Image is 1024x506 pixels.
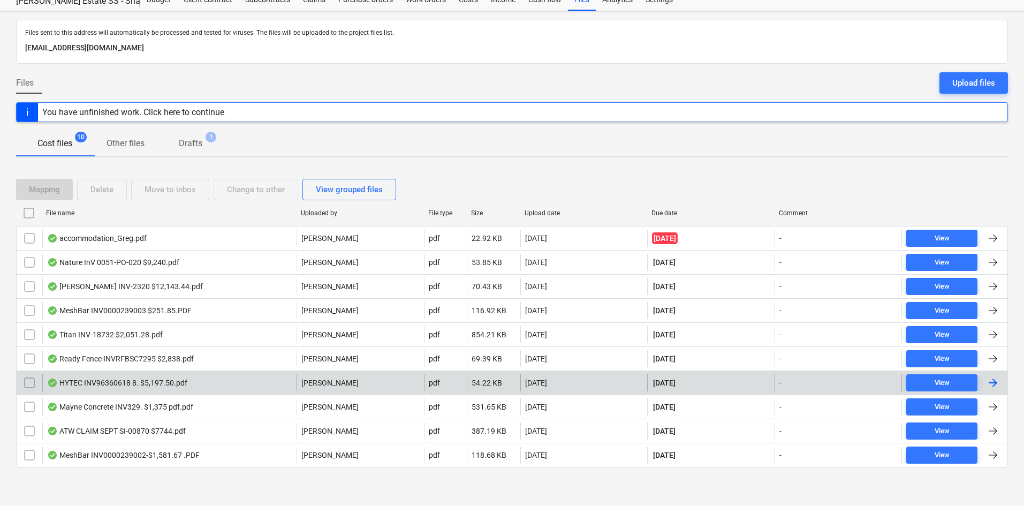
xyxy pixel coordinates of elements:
p: [PERSON_NAME] [301,305,359,316]
div: [DATE] [525,403,547,411]
div: Mayne Concrete INV329. $1,375 pdf.pdf [47,403,193,411]
div: Due date [651,209,770,217]
p: Drafts [179,137,202,150]
span: 1 [206,132,216,142]
iframe: Chat Widget [970,455,1024,506]
div: - [779,403,782,411]
button: View [906,447,977,464]
span: Files [16,77,34,89]
div: - [779,282,782,291]
div: 531.65 KB [472,403,506,411]
div: [DATE] [525,258,547,267]
button: View [906,230,977,247]
div: Nature InV 0051-PO-020 $9,240.pdf [47,258,179,267]
div: - [779,451,782,459]
div: 22.92 KB [472,234,502,243]
div: accommodation_Greg.pdf [47,234,147,243]
p: [EMAIL_ADDRESS][DOMAIN_NAME] [25,42,999,55]
span: [DATE] [652,450,677,460]
p: [PERSON_NAME] [301,329,359,340]
div: View [935,281,950,293]
div: View [935,401,950,413]
div: - [779,427,782,435]
div: 387.19 KB [472,427,506,435]
span: [DATE] [652,232,678,244]
span: [DATE] [652,329,677,340]
div: - [779,330,782,339]
div: [DATE] [525,451,547,459]
div: OCR finished [47,306,58,315]
div: MeshBar INV0000239002-$1,581.67 .PDF [47,451,200,459]
div: - [779,258,782,267]
div: [DATE] [525,379,547,387]
p: Other files [107,137,145,150]
p: [PERSON_NAME] [301,281,359,292]
button: View [906,398,977,416]
p: Cost files [37,137,72,150]
div: 53.85 KB [472,258,502,267]
div: 54.22 KB [472,379,502,387]
span: [DATE] [652,353,677,364]
p: [PERSON_NAME] [301,402,359,412]
button: View grouped files [302,179,396,200]
button: View [906,326,977,343]
div: - [779,234,782,243]
div: View [935,329,950,341]
button: View [906,254,977,271]
span: [DATE] [652,377,677,388]
span: [DATE] [652,281,677,292]
button: View [906,302,977,319]
div: [DATE] [525,330,547,339]
div: pdf [429,234,440,243]
p: [PERSON_NAME] [301,257,359,268]
div: View [935,305,950,317]
div: View [935,353,950,365]
div: OCR finished [47,451,58,459]
button: View [906,422,977,440]
div: [DATE] [525,282,547,291]
span: [DATE] [652,305,677,316]
span: [DATE] [652,402,677,412]
div: View grouped files [316,183,383,197]
div: OCR finished [47,427,58,435]
div: OCR finished [47,354,58,363]
div: pdf [429,403,440,411]
div: pdf [429,306,440,315]
div: View [935,449,950,462]
div: Ready Fence INVRFBSC7295 $2,838.pdf [47,354,194,363]
div: Size [471,209,516,217]
div: 70.43 KB [472,282,502,291]
div: OCR finished [47,379,58,387]
div: View [935,256,950,269]
div: 118.68 KB [472,451,506,459]
p: [PERSON_NAME] [301,377,359,388]
div: pdf [429,330,440,339]
div: OCR finished [47,234,58,243]
div: OCR finished [47,403,58,411]
span: 10 [75,132,87,142]
div: You have unfinished work. Click here to continue [42,107,224,117]
p: [PERSON_NAME] [301,353,359,364]
div: pdf [429,379,440,387]
button: View [906,374,977,391]
div: ATW CLAIM SEPT SI-00870 $7744.pdf [47,427,186,435]
div: - [779,354,782,363]
div: Upload date [525,209,643,217]
div: - [779,379,782,387]
div: View [935,425,950,437]
div: [DATE] [525,306,547,315]
div: OCR finished [47,330,58,339]
div: OCR finished [47,258,58,267]
span: [DATE] [652,257,677,268]
div: Comment [779,209,898,217]
span: [DATE] [652,426,677,436]
div: View [935,232,950,245]
div: pdf [429,354,440,363]
div: 116.92 KB [472,306,506,315]
div: pdf [429,258,440,267]
p: Files sent to this address will automatically be processed and tested for viruses. The files will... [25,29,999,37]
div: File name [46,209,292,217]
button: View [906,278,977,295]
div: OCR finished [47,282,58,291]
